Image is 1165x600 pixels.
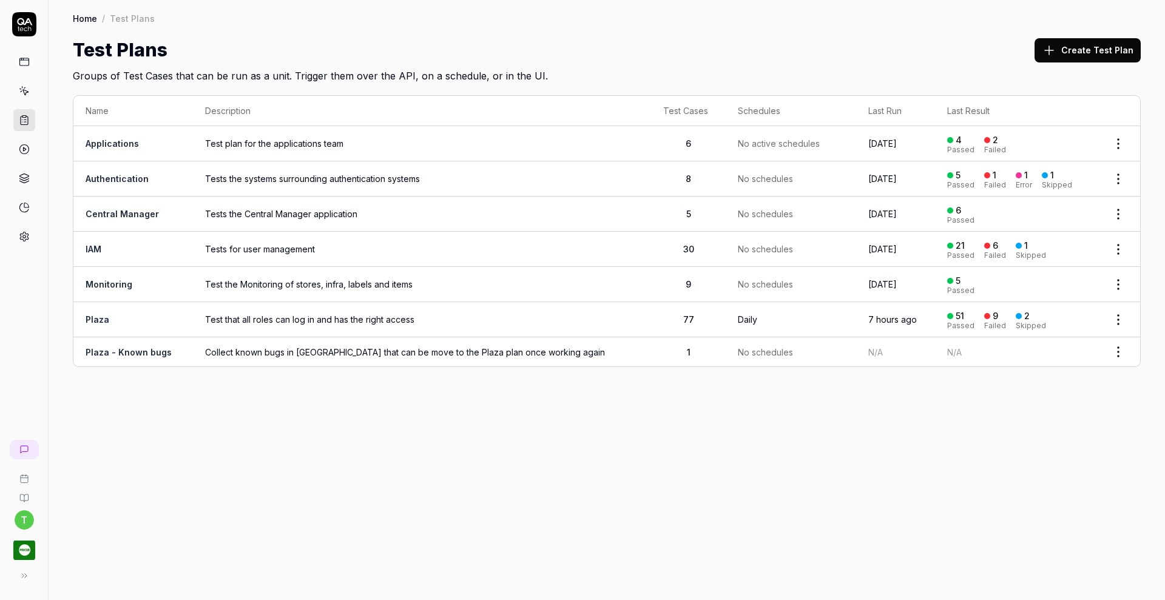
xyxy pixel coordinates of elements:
[686,174,691,184] span: 8
[956,275,961,286] div: 5
[993,240,998,251] div: 6
[15,510,34,530] button: t
[1016,252,1046,259] div: Skipped
[947,287,974,294] div: Passed
[683,244,694,254] span: 30
[868,314,917,325] time: 7 hours ago
[86,174,149,184] a: Authentication
[738,313,757,326] div: Daily
[86,244,101,254] a: IAM
[73,64,1141,83] h2: Groups of Test Cases that can be run as a unit. Trigger them over the API, on a schedule, or in t...
[868,347,883,357] span: N/A
[1016,322,1046,329] div: Skipped
[993,135,998,146] div: 2
[984,181,1006,189] div: Failed
[73,12,97,24] a: Home
[1016,181,1032,189] div: Error
[687,347,691,357] span: 1
[984,146,1006,153] div: Failed
[5,484,43,503] a: Documentation
[110,12,155,24] div: Test Plans
[738,278,793,291] span: No schedules
[868,244,897,254] time: [DATE]
[10,440,39,459] a: New conversation
[86,209,159,219] a: Central Manager
[13,539,35,561] img: Pricer.com Logo
[947,322,974,329] div: Passed
[868,174,897,184] time: [DATE]
[205,243,639,255] span: Tests for user management
[73,36,167,64] h1: Test Plans
[868,209,897,219] time: [DATE]
[86,314,109,325] a: Plaza
[1024,240,1028,251] div: 1
[205,207,639,220] span: Tests the Central Manager application
[984,322,1006,329] div: Failed
[1024,311,1030,322] div: 2
[205,346,639,359] span: Collect known bugs in [GEOGRAPHIC_DATA] that can be move to the Plaza plan once working again
[651,96,726,126] th: Test Cases
[956,170,961,181] div: 5
[935,96,1096,126] th: Last Result
[5,530,43,564] button: Pricer.com Logo
[102,12,105,24] div: /
[868,138,897,149] time: [DATE]
[205,137,639,150] span: Test plan for the applications team
[86,138,139,149] a: Applications
[205,172,639,185] span: Tests the systems surrounding authentication systems
[738,243,793,255] span: No schedules
[683,314,694,325] span: 77
[686,138,691,149] span: 6
[738,346,793,359] span: No schedules
[947,347,962,357] span: N/A
[984,252,1006,259] div: Failed
[947,252,974,259] div: Passed
[956,240,965,251] div: 21
[956,311,964,322] div: 51
[947,146,974,153] div: Passed
[947,181,974,189] div: Passed
[86,279,132,289] a: Monitoring
[205,313,639,326] span: Test that all roles can log in and has the right access
[947,217,974,224] div: Passed
[738,137,820,150] span: No active schedules
[1035,38,1141,62] button: Create Test Plan
[738,172,793,185] span: No schedules
[956,135,962,146] div: 4
[1042,181,1072,189] div: Skipped
[1024,170,1028,181] div: 1
[5,464,43,484] a: Book a call with us
[686,279,691,289] span: 9
[73,96,193,126] th: Name
[993,311,998,322] div: 9
[1050,170,1054,181] div: 1
[738,207,793,220] span: No schedules
[686,209,691,219] span: 5
[726,96,856,126] th: Schedules
[205,278,639,291] span: Test the Monitoring of stores, infra, labels and items
[956,205,961,216] div: 6
[868,279,897,289] time: [DATE]
[193,96,651,126] th: Description
[993,170,996,181] div: 1
[856,96,935,126] th: Last Run
[86,347,172,357] a: Plaza - Known bugs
